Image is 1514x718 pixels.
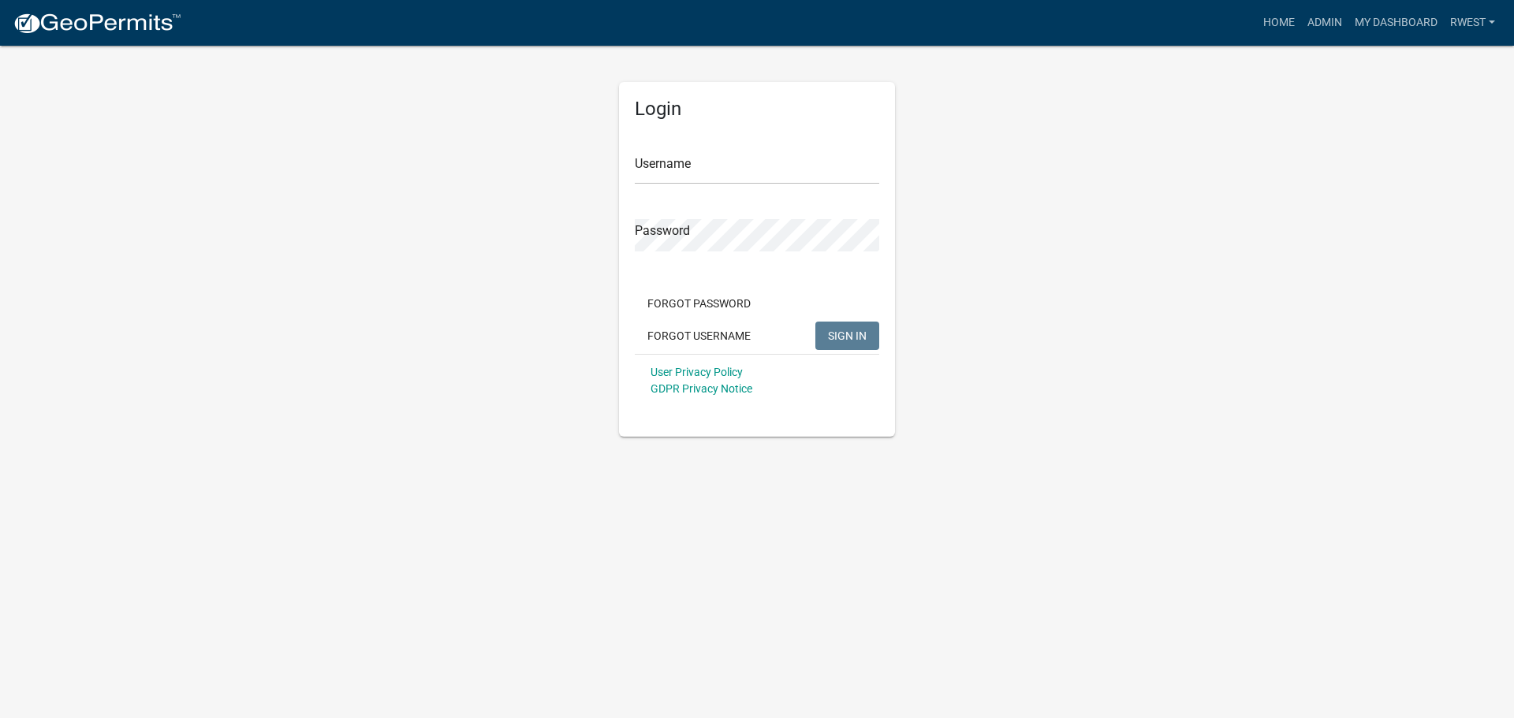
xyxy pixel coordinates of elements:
[1348,8,1444,38] a: My Dashboard
[635,322,763,350] button: Forgot Username
[651,366,743,378] a: User Privacy Policy
[635,98,879,121] h5: Login
[651,382,752,395] a: GDPR Privacy Notice
[1301,8,1348,38] a: Admin
[828,329,867,341] span: SIGN IN
[815,322,879,350] button: SIGN IN
[1444,8,1501,38] a: rwest
[1257,8,1301,38] a: Home
[635,289,763,318] button: Forgot Password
